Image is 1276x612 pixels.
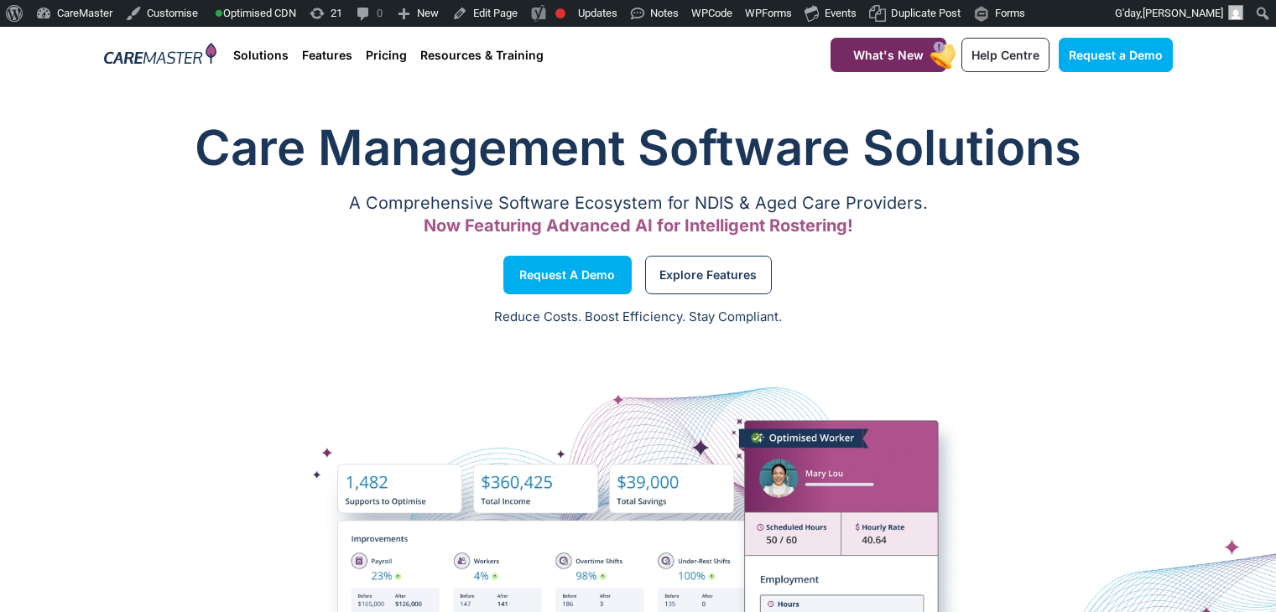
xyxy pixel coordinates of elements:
span: Now Featuring Advanced AI for Intelligent Rostering! [424,215,853,236]
span: Request a Demo [1069,48,1163,62]
a: Solutions [233,27,289,83]
div: Focus keyphrase not set [555,8,565,18]
a: Request a Demo [1059,38,1173,72]
span: Request a Demo [519,271,615,279]
span: [PERSON_NAME] [1143,7,1223,19]
a: Features [302,27,352,83]
a: Explore Features [645,256,772,294]
h1: Care Management Software Solutions [104,114,1173,181]
a: Request a Demo [503,256,632,294]
img: CareMaster Logo [104,43,217,68]
p: Reduce Costs. Boost Efficiency. Stay Compliant. [10,308,1266,327]
a: What's New [831,38,946,72]
a: Resources & Training [420,27,544,83]
span: What's New [853,48,924,62]
span: Help Centre [971,48,1039,62]
a: Pricing [366,27,407,83]
span: Explore Features [659,271,757,279]
nav: Menu [233,27,789,83]
p: A Comprehensive Software Ecosystem for NDIS & Aged Care Providers. [104,198,1173,209]
a: Help Centre [961,38,1049,72]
